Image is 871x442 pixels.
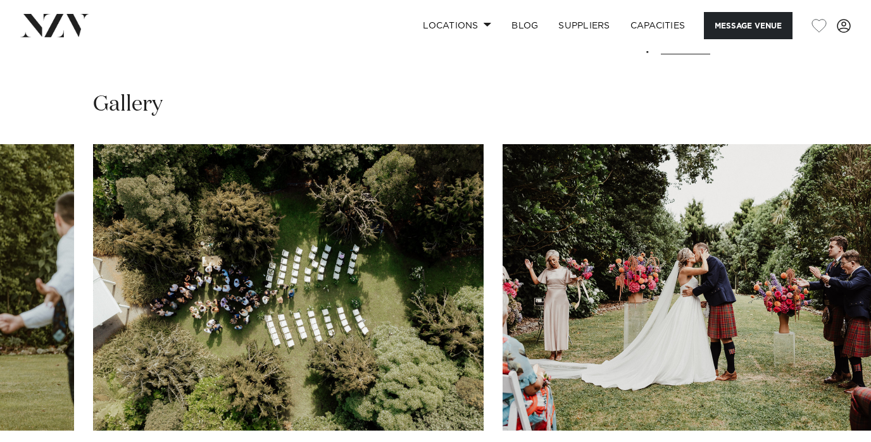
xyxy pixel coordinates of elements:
a: SUPPLIERS [548,12,620,39]
img: nzv-logo.png [20,14,89,37]
swiper-slide: 3 / 10 [93,144,484,431]
a: Locations [413,12,501,39]
h2: Gallery [93,90,163,119]
button: Message Venue [704,12,793,39]
a: BLOG [501,12,548,39]
a: Capacities [620,12,696,39]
